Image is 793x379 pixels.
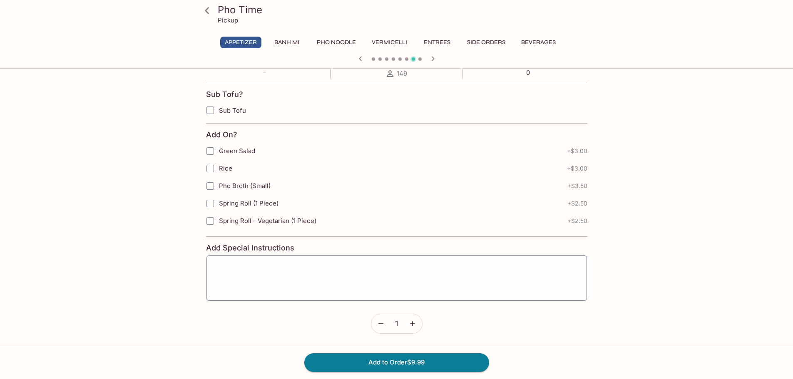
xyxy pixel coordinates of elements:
button: Appetizer [220,37,261,48]
span: 149 [397,69,407,77]
span: Spring Roll (1 Piece) [219,199,278,207]
span: + $2.50 [567,218,587,224]
button: Banh Mi [268,37,306,48]
span: Green Salad [219,147,255,155]
button: Side Orders [462,37,510,48]
button: Beverages [517,37,560,48]
span: Rice [219,164,232,172]
span: + $2.50 [567,200,587,207]
button: Add to Order$9.99 [304,353,489,372]
span: Sub Tofu [219,107,246,114]
span: Spring Roll - Vegetarian (1 Piece) [219,217,316,225]
p: - [254,69,276,77]
span: + $3.00 [567,165,587,172]
button: Vermicelli [367,37,412,48]
p: Pickup [218,16,238,24]
span: 1 [395,319,398,328]
h4: Add Special Instructions [206,243,587,253]
h4: Sub Tofu? [206,90,243,99]
span: Pho Broth (Small) [219,182,271,190]
button: Entrees [418,37,456,48]
h4: Add On? [206,130,237,139]
h3: Pho Time [218,3,590,16]
span: + $3.50 [567,183,587,189]
button: Pho Noodle [312,37,360,48]
p: 0 [517,69,539,77]
span: + $3.00 [567,148,587,154]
